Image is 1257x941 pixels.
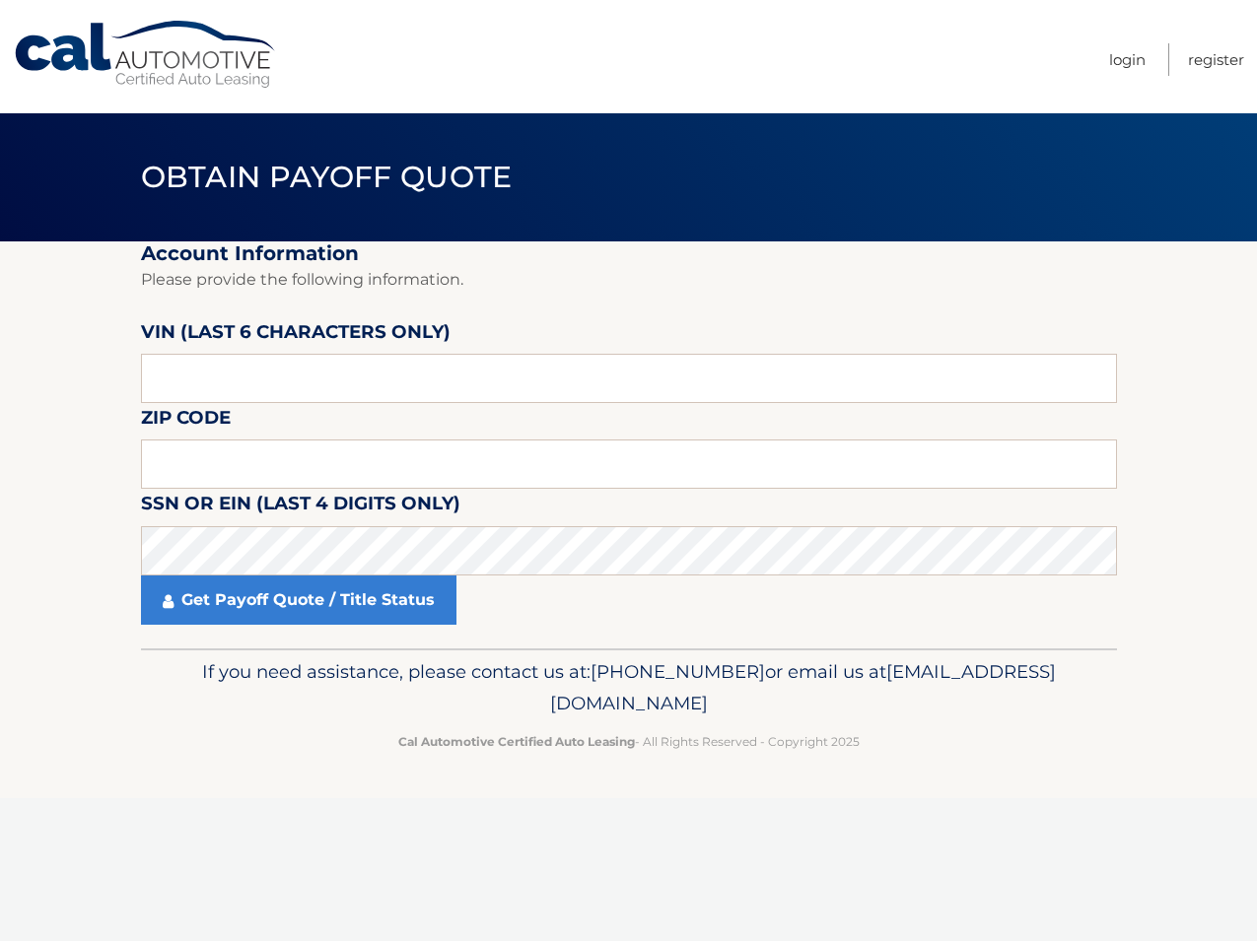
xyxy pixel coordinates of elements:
[141,575,456,625] a: Get Payoff Quote / Title Status
[591,660,765,683] span: [PHONE_NUMBER]
[141,241,1117,266] h2: Account Information
[154,731,1104,752] p: - All Rights Reserved - Copyright 2025
[141,403,231,439] label: Zip Code
[1188,43,1244,76] a: Register
[141,159,513,195] span: Obtain Payoff Quote
[1109,43,1146,76] a: Login
[141,266,1117,294] p: Please provide the following information.
[154,656,1104,719] p: If you need assistance, please contact us at: or email us at
[141,317,451,354] label: VIN (last 6 characters only)
[398,734,635,749] strong: Cal Automotive Certified Auto Leasing
[13,20,279,90] a: Cal Automotive
[141,489,460,525] label: SSN or EIN (last 4 digits only)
